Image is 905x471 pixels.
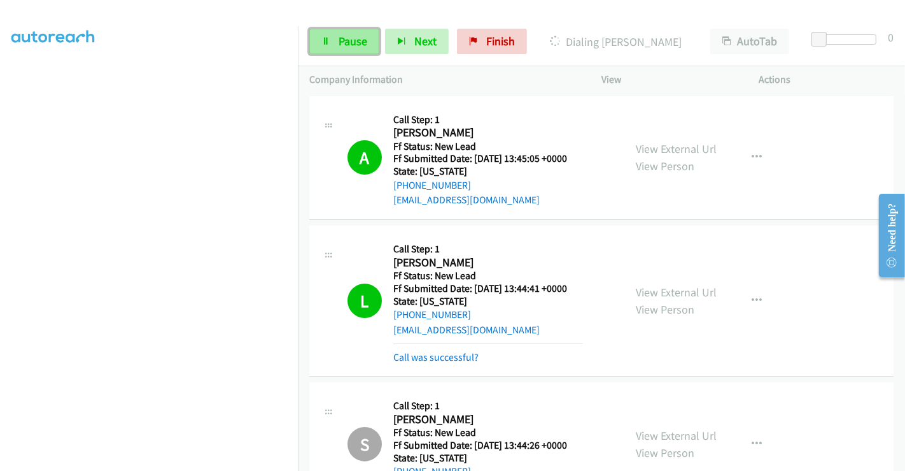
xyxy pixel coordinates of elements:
[759,72,894,87] p: Actions
[385,29,449,54] button: Next
[309,29,379,54] a: Pause
[393,256,583,270] h2: [PERSON_NAME]
[393,324,540,336] a: [EMAIL_ADDRESS][DOMAIN_NAME]
[414,34,437,48] span: Next
[393,126,583,140] h2: [PERSON_NAME]
[393,295,583,308] h5: State: [US_STATE]
[393,439,583,452] h5: Ff Submitted Date: [DATE] 13:44:26 +0000
[393,179,471,191] a: [PHONE_NUMBER]
[486,34,515,48] span: Finish
[818,34,876,45] div: Delay between calls (in seconds)
[393,194,540,206] a: [EMAIL_ADDRESS][DOMAIN_NAME]
[393,282,583,295] h5: Ff Submitted Date: [DATE] 13:44:41 +0000
[347,284,382,318] h1: L
[393,351,479,363] a: Call was successful?
[347,140,382,175] h1: A
[636,159,694,173] a: View Person
[869,185,905,286] iframe: Resource Center
[636,446,694,460] a: View Person
[393,452,583,465] h5: State: [US_STATE]
[393,243,583,256] h5: Call Step: 1
[309,72,579,87] p: Company Information
[393,152,583,165] h5: Ff Submitted Date: [DATE] 13:45:05 +0000
[601,72,736,87] p: View
[636,428,717,443] a: View External Url
[393,400,583,412] h5: Call Step: 1
[544,33,687,50] p: Dialing [PERSON_NAME]
[636,285,717,300] a: View External Url
[347,427,382,461] h1: S
[393,308,471,321] a: [PHONE_NUMBER]
[393,412,583,427] h2: [PERSON_NAME]
[393,113,583,126] h5: Call Step: 1
[393,165,583,178] h5: State: [US_STATE]
[393,426,583,439] h5: Ff Status: New Lead
[339,34,367,48] span: Pause
[393,140,583,153] h5: Ff Status: New Lead
[888,29,894,46] div: 0
[636,302,694,317] a: View Person
[710,29,789,54] button: AutoTab
[457,29,527,54] a: Finish
[393,270,583,282] h5: Ff Status: New Lead
[636,141,717,156] a: View External Url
